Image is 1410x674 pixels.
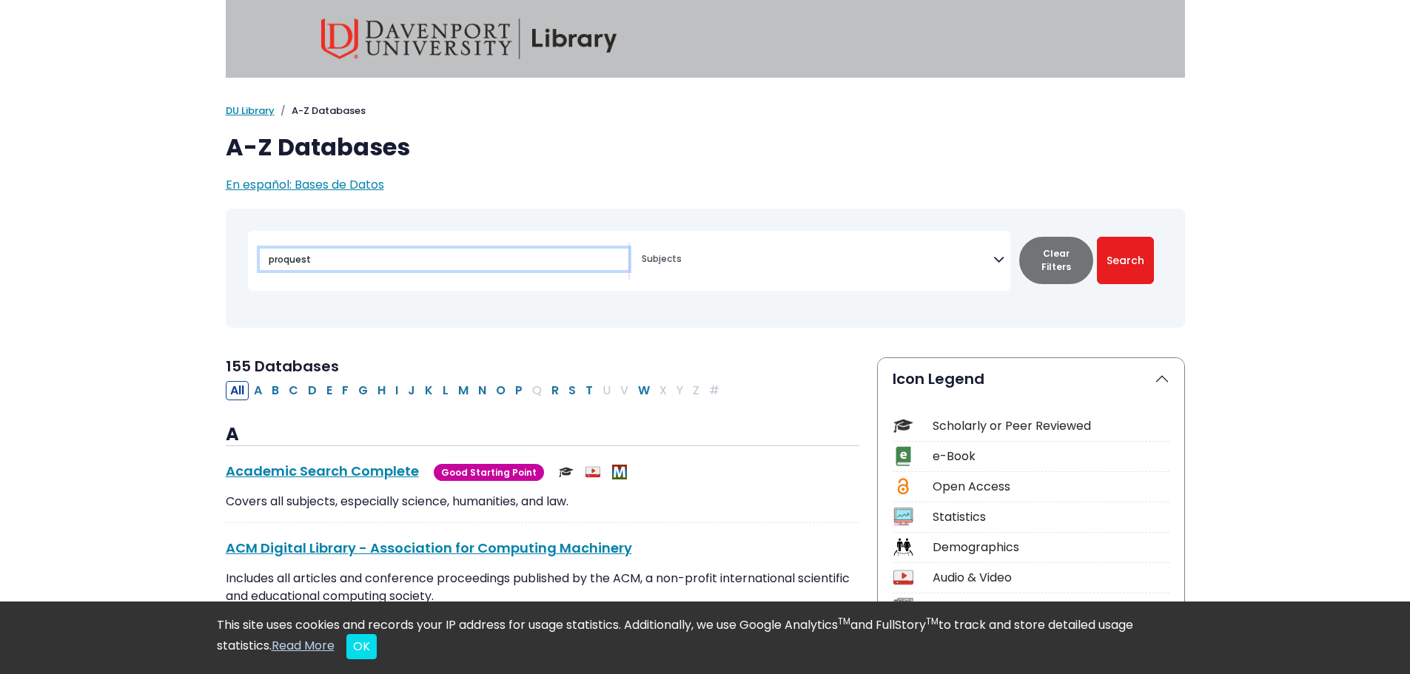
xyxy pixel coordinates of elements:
[893,446,913,466] img: Icon e-Book
[420,381,437,400] button: Filter Results K
[634,381,654,400] button: Filter Results W
[511,381,527,400] button: Filter Results P
[226,133,1185,161] h1: A-Z Databases
[893,567,913,587] img: Icon Audio & Video
[403,381,420,400] button: Filter Results J
[894,476,913,496] img: Icon Open Access
[226,462,419,480] a: Academic Search Complete
[272,637,335,654] a: Read More
[275,104,366,118] li: A-Z Databases
[893,416,913,436] img: Icon Scholarly or Peer Reviewed
[346,634,377,659] button: Close
[893,598,913,618] img: Icon Newspapers
[226,381,725,398] div: Alpha-list to filter by first letter of database name
[933,448,1169,465] div: e-Book
[454,381,473,400] button: Filter Results M
[933,478,1169,496] div: Open Access
[226,176,384,193] a: En español: Bases de Datos
[838,615,850,627] sup: TM
[260,249,628,270] input: Search database by title or keyword
[321,18,617,59] img: Davenport University Library
[491,381,510,400] button: Filter Results O
[226,104,275,118] a: DU Library
[438,381,453,400] button: Filter Results L
[933,539,1169,556] div: Demographics
[226,381,249,400] button: All
[226,539,632,557] a: ACM Digital Library - Association for Computing Machinery
[1019,237,1093,284] button: Clear Filters
[322,381,337,400] button: Filter Results E
[893,537,913,557] img: Icon Demographics
[933,569,1169,587] div: Audio & Video
[267,381,283,400] button: Filter Results B
[354,381,372,400] button: Filter Results G
[474,381,491,400] button: Filter Results N
[878,358,1184,400] button: Icon Legend
[226,424,859,446] h3: A
[933,417,1169,435] div: Scholarly or Peer Reviewed
[226,356,339,377] span: 155 Databases
[933,508,1169,526] div: Statistics
[581,381,597,400] button: Filter Results T
[226,209,1185,328] nav: Search filters
[933,599,1169,617] div: Newspapers
[642,255,993,266] textarea: Search
[612,465,627,479] img: MeL (Michigan electronic Library)
[338,381,353,400] button: Filter Results F
[564,381,580,400] button: Filter Results S
[249,381,266,400] button: Filter Results A
[559,465,574,479] img: Scholarly or Peer Reviewed
[926,615,939,627] sup: TM
[585,465,600,479] img: Audio & Video
[226,493,859,510] p: Covers all subjects, especially science, humanities, and law.
[217,616,1194,659] div: This site uses cookies and records your IP address for usage statistics. Additionally, we use Goo...
[284,381,303,400] button: Filter Results C
[434,464,544,481] span: Good Starting Point
[893,507,913,527] img: Icon Statistics
[226,570,859,623] p: Includes all articles and conference proceedings published by the ACM, a non-profit international...
[391,381,403,400] button: Filter Results I
[303,381,321,400] button: Filter Results D
[373,381,390,400] button: Filter Results H
[547,381,563,400] button: Filter Results R
[226,104,1185,118] nav: breadcrumb
[1097,237,1154,284] button: Submit for Search Results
